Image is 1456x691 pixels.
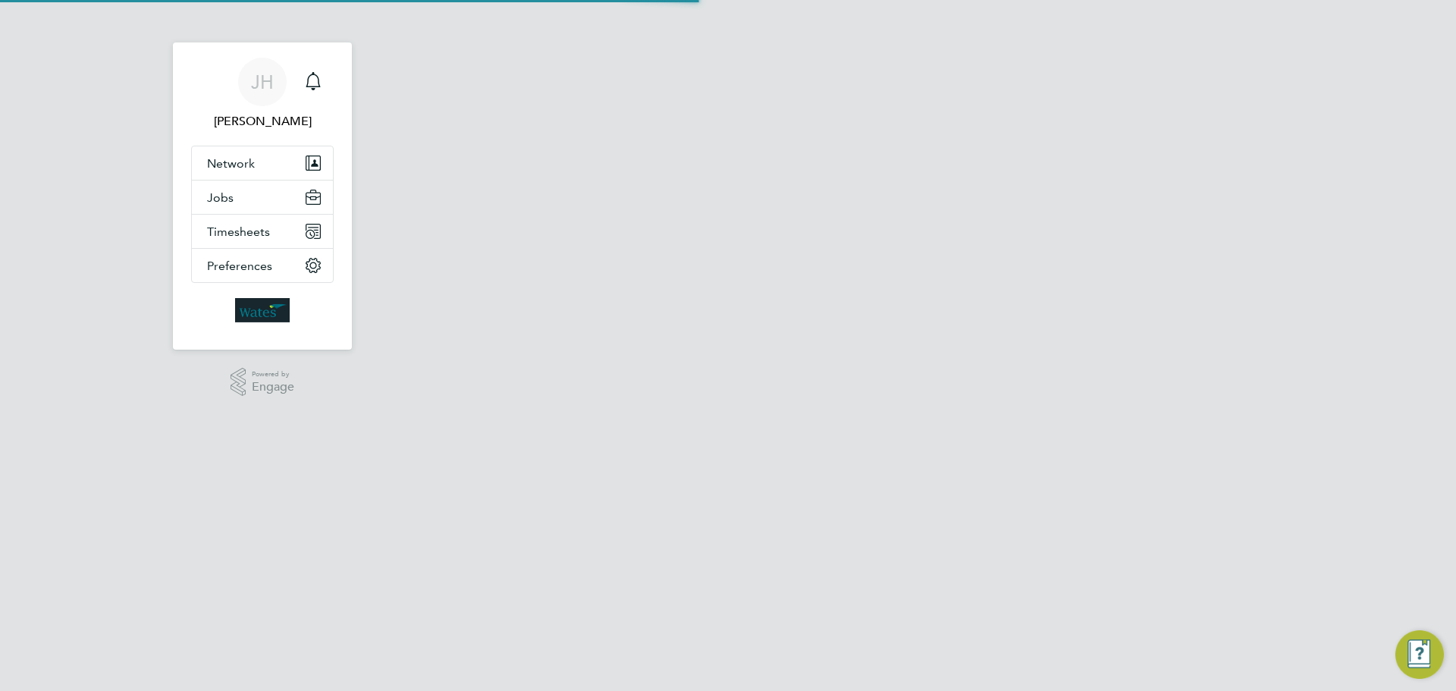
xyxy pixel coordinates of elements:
[191,58,334,130] a: JH[PERSON_NAME]
[207,156,255,171] span: Network
[231,368,295,397] a: Powered byEngage
[173,42,352,350] nav: Main navigation
[192,181,333,214] button: Jobs
[251,72,274,92] span: JH
[252,368,294,381] span: Powered by
[191,112,334,130] span: Jerry Harrison
[207,259,272,273] span: Preferences
[207,190,234,205] span: Jobs
[207,225,270,239] span: Timesheets
[192,249,333,282] button: Preferences
[192,215,333,248] button: Timesheets
[191,298,334,322] a: Go to home page
[252,381,294,394] span: Engage
[1395,630,1444,679] button: Engage Resource Center
[235,298,290,322] img: wates-logo-retina.png
[192,146,333,180] button: Network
